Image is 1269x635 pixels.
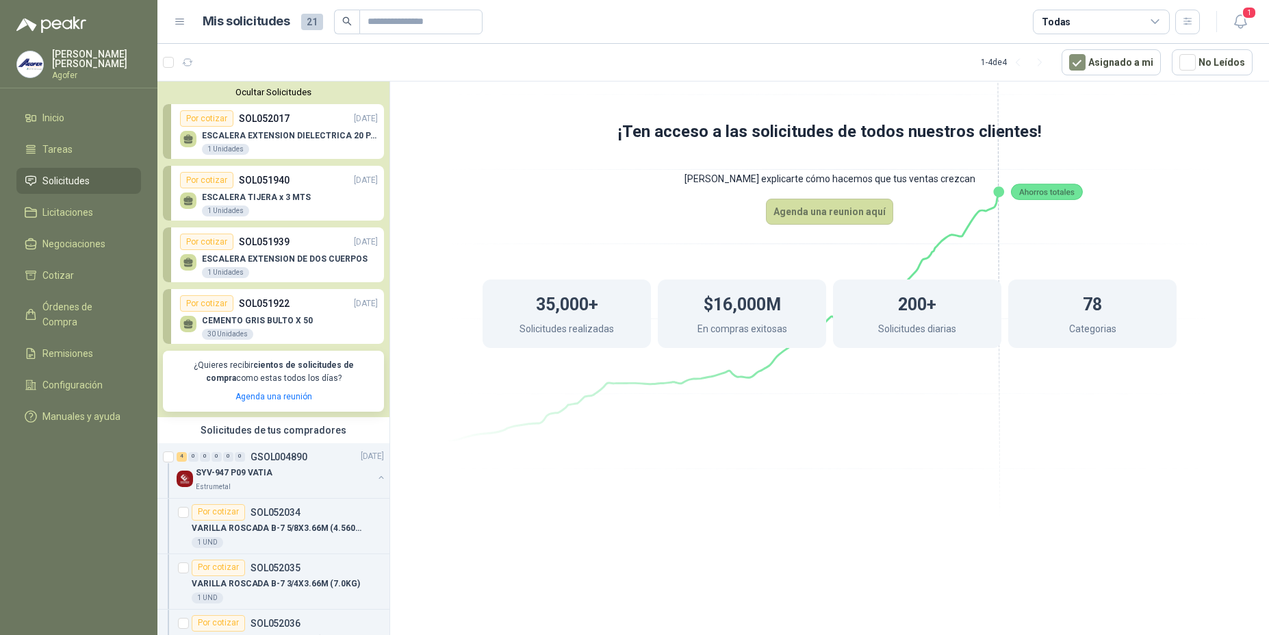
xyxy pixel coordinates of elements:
[223,452,233,462] div: 0
[354,297,378,310] p: [DATE]
[202,316,313,325] p: CEMENTO GRIS BULTO X 50
[188,452,198,462] div: 0
[157,417,389,443] div: Solicitudes de tus compradores
[180,110,233,127] div: Por cotizar
[239,234,290,249] p: SOL051939
[16,294,141,335] a: Órdenes de Compra
[16,262,141,288] a: Cotizar
[16,105,141,131] a: Inicio
[42,236,105,251] span: Negociaciones
[211,452,222,462] div: 0
[898,288,936,318] h1: 200+
[192,560,245,576] div: Por cotizar
[1172,49,1253,75] button: No Leídos
[697,321,787,340] p: En compras exitosas
[192,577,360,590] p: VARILLA ROSCADA B-7 3/4X3.66M (7.0KG)
[301,14,323,30] span: 21
[202,254,368,264] p: ESCALERA EXTENSION DE DOS CUERPOS
[361,450,384,463] p: [DATE]
[196,466,272,480] p: SYV-947 P09 VATIA
[1042,14,1071,29] div: Todas
[42,409,120,424] span: Manuales y ayuda
[251,508,300,517] p: SOL052034
[704,288,781,318] h1: $16,000M
[192,615,245,632] div: Por cotizar
[157,499,389,554] a: Por cotizarSOL052034VARILLA ROSCADA B-7 5/8X3.66M (4.560KG)1 UND
[16,231,141,257] a: Negociaciones
[42,173,90,188] span: Solicitudes
[1083,288,1102,318] h1: 78
[180,172,233,188] div: Por cotizar
[196,482,231,493] p: Estrumetal
[16,372,141,398] a: Configuración
[354,112,378,125] p: [DATE]
[16,199,141,225] a: Licitaciones
[200,452,210,462] div: 0
[171,359,376,385] p: ¿Quieres recibir como estas todos los días?
[342,16,352,26] span: search
[202,329,253,340] div: 30 Unidades
[766,199,893,225] button: Agenda una reunion aquí
[354,174,378,187] p: [DATE]
[428,159,1231,199] p: [PERSON_NAME] explicarte cómo hacemos que tus ventas crezcan
[42,110,64,125] span: Inicio
[202,131,378,140] p: ESCALERA EXTENSION DIELECTRICA 20 PASOS / 6 MTS - CERTIFICADA
[981,51,1051,73] div: 1 - 4 de 4
[163,104,384,159] a: Por cotizarSOL052017[DATE] ESCALERA EXTENSION DIELECTRICA 20 PASOS / 6 MTS - CERTIFICADA1 Unidades
[192,504,245,521] div: Por cotizar
[202,267,249,278] div: 1 Unidades
[202,206,249,216] div: 1 Unidades
[42,299,128,329] span: Órdenes de Compra
[192,522,362,535] p: VARILLA ROSCADA B-7 5/8X3.66M (4.560KG)
[16,340,141,366] a: Remisiones
[177,471,193,487] img: Company Logo
[192,593,223,603] div: 1 UND
[42,346,93,361] span: Remisiones
[206,360,354,383] b: cientos de solicitudes de compra
[1062,49,1161,75] button: Asignado a mi
[251,619,300,628] p: SOL052036
[42,205,93,220] span: Licitaciones
[52,49,141,69] p: [PERSON_NAME] [PERSON_NAME]
[202,144,249,155] div: 1 Unidades
[235,452,245,462] div: 0
[16,403,141,429] a: Manuales y ayuda
[180,295,233,312] div: Por cotizar
[878,321,956,340] p: Solicitudes diarias
[235,392,312,401] a: Agenda una reunión
[16,168,141,194] a: Solicitudes
[428,119,1231,145] h1: ¡Ten acceso a las solicitudes de todos nuestros clientes!
[1242,6,1257,19] span: 1
[16,16,86,33] img: Logo peakr
[203,12,290,32] h1: Mis solicitudes
[157,554,389,610] a: Por cotizarSOL052035VARILLA ROSCADA B-7 3/4X3.66M (7.0KG)1 UND
[354,236,378,249] p: [DATE]
[177,452,187,462] div: 4
[17,51,43,77] img: Company Logo
[520,321,614,340] p: Solicitudes realizadas
[157,82,389,417] div: Ocultar SolicitudesPor cotizarSOL052017[DATE] ESCALERA EXTENSION DIELECTRICA 20 PASOS / 6 MTS - C...
[1228,10,1253,34] button: 1
[163,289,384,344] a: Por cotizarSOL051922[DATE] CEMENTO GRIS BULTO X 5030 Unidades
[16,136,141,162] a: Tareas
[42,377,103,393] span: Configuración
[536,288,598,318] h1: 35,000+
[239,296,290,311] p: SOL051922
[163,87,384,97] button: Ocultar Solicitudes
[239,111,290,126] p: SOL052017
[192,537,223,548] div: 1 UND
[163,166,384,221] a: Por cotizarSOL051940[DATE] ESCALERA TIJERA x 3 MTS1 Unidades
[177,449,387,493] a: 4 0 0 0 0 0 GSOL004890[DATE] Company LogoSYV-947 P09 VATIAEstrumetal
[1069,321,1116,340] p: Categorias
[163,227,384,282] a: Por cotizarSOL051939[DATE] ESCALERA EXTENSION DE DOS CUERPOS1 Unidades
[52,71,141,79] p: Agofer
[239,173,290,188] p: SOL051940
[251,563,300,573] p: SOL052035
[42,268,74,283] span: Cotizar
[42,142,73,157] span: Tareas
[202,192,311,202] p: ESCALERA TIJERA x 3 MTS
[180,234,233,250] div: Por cotizar
[251,452,307,462] p: GSOL004890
